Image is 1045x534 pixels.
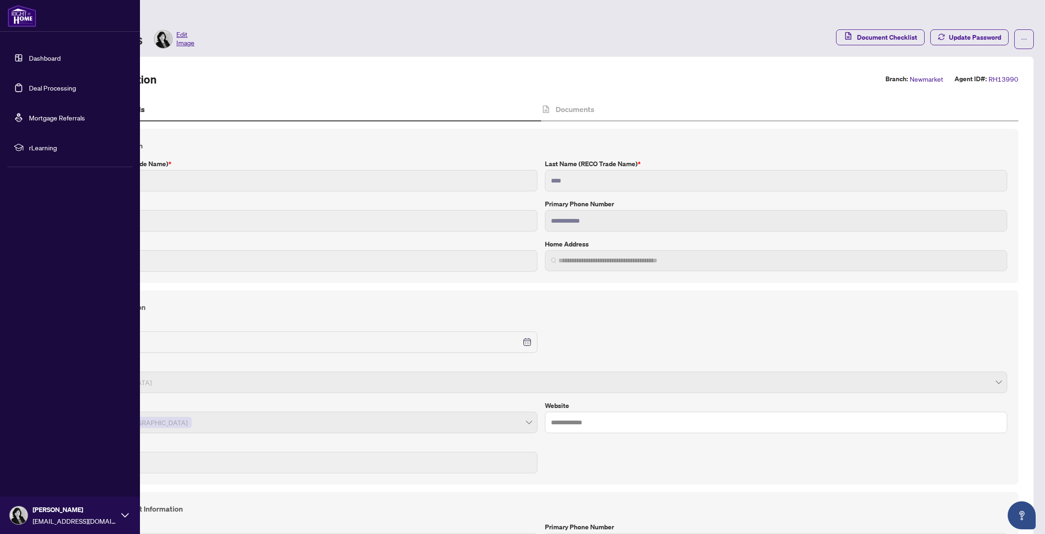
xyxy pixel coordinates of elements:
span: Edit Image [176,30,195,49]
button: Document Checklist [836,29,925,45]
button: Update Password [930,29,1009,45]
label: Home Address [545,239,1007,249]
span: Korean [112,417,192,428]
img: logo [7,5,36,27]
label: Primary Phone Number [545,199,1007,209]
img: Profile Icon [154,30,172,48]
span: Update Password [949,30,1001,45]
span: [EMAIL_ADDRESS][DOMAIN_NAME] [33,516,117,526]
label: Full Name [75,522,537,532]
span: Document Checklist [857,30,917,45]
span: Newmarket [910,74,943,84]
h4: Emergency Contact Information [75,503,1007,514]
label: Gender [75,360,1007,371]
span: ellipsis [1021,36,1027,42]
label: First Name (RECO Trade Name) [75,159,537,169]
h4: Contact Information [75,140,1007,151]
img: search_icon [551,258,557,263]
a: Dashboard [29,54,61,62]
a: Deal Processing [29,84,76,92]
label: Website [545,400,1007,411]
label: Agent ID#: [954,74,987,84]
span: Female [81,373,1002,391]
button: Open asap [1008,501,1036,529]
label: Legal Name [75,199,537,209]
span: [PERSON_NAME] [33,505,117,515]
span: RH13990 [989,74,1018,84]
img: Profile Icon [10,506,28,524]
label: Primary Phone Number [545,522,1007,532]
label: Branch: [885,74,908,84]
a: Mortgage Referrals [29,113,85,122]
h4: Documents [556,104,594,115]
label: Sin # [75,441,537,451]
span: [DEMOGRAPHIC_DATA] [117,417,188,428]
h4: Personal Information [75,302,1007,313]
span: rLearning [29,142,126,153]
label: Languages spoken [75,400,537,411]
label: Date of Birth [75,320,537,330]
label: Last Name (RECO Trade Name) [545,159,1007,169]
label: E-mail Address [75,239,537,249]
